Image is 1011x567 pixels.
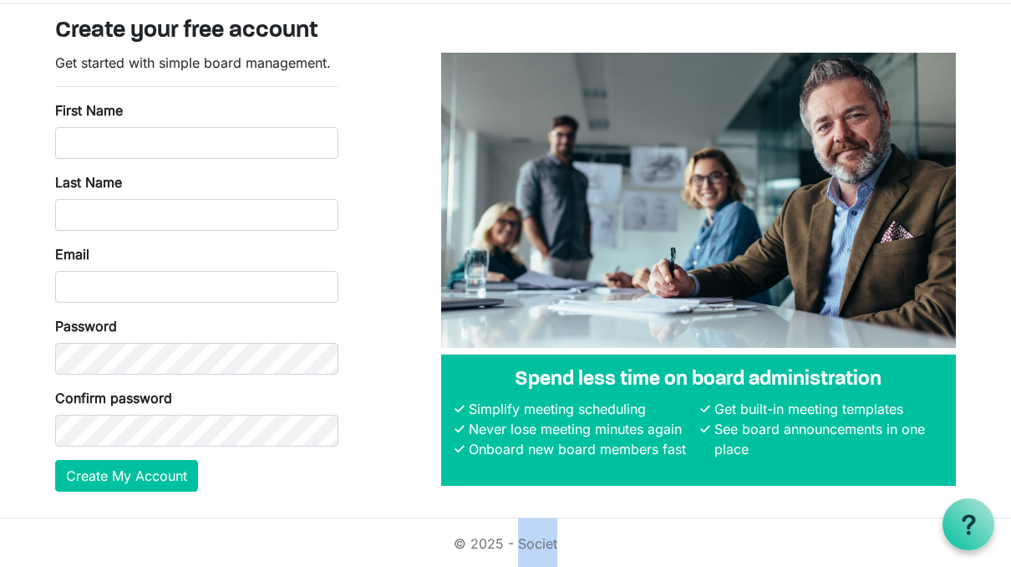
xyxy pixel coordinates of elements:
img: A photograph of board members sitting at a table [441,53,956,348]
h4: Spend less time on board administration [455,368,942,392]
li: Simplify meeting scheduling [465,399,697,419]
li: See board announcements in one place [710,419,942,459]
label: Last Name [55,172,122,192]
li: Get built-in meeting templates [710,399,942,419]
label: Confirm password [55,388,172,408]
button: Create My Account [55,460,198,492]
label: Password [55,316,117,336]
h3: Create your free account [55,18,956,46]
label: First Name [55,100,123,120]
li: Onboard new board members fast [465,439,697,459]
a: © 2025 - Societ [454,535,557,552]
span: Get started with simple board management. [55,54,331,71]
li: Never lose meeting minutes again [465,419,697,439]
label: Email [55,244,89,264]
